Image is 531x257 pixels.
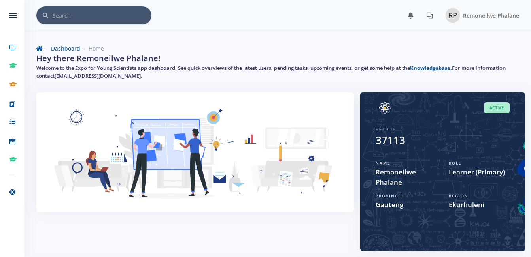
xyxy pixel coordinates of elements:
[376,126,396,131] span: User ID
[449,160,462,166] span: Role
[439,7,519,24] a: Image placeholder Remoneilwe Phalane
[484,102,510,114] span: Active
[36,44,519,53] nav: breadcrumb
[376,193,401,199] span: Province
[80,44,104,53] li: Home
[449,167,510,177] span: Learner (Primary)
[376,200,437,210] span: Gauteng
[376,133,405,148] div: 37113
[51,45,80,52] a: Dashboard
[55,72,141,79] a: [EMAIL_ADDRESS][DOMAIN_NAME]
[449,200,510,210] span: Ekurhuleni
[53,6,151,24] input: Search
[410,64,452,71] a: Knowledgebase.
[376,102,395,114] img: Image placeholder
[463,12,519,19] span: Remoneilwe Phalane
[449,193,469,199] span: Region
[36,53,161,64] h2: Hey there Remoneilwe Phalane!
[46,102,345,215] img: Learner
[446,8,460,23] img: Image placeholder
[376,160,391,166] span: Name
[36,64,519,80] h5: Welcome to the Expo for Young Scientists app dashboard. See quick overviews of the latest users, ...
[376,167,437,187] span: Remoneilwe Phalane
